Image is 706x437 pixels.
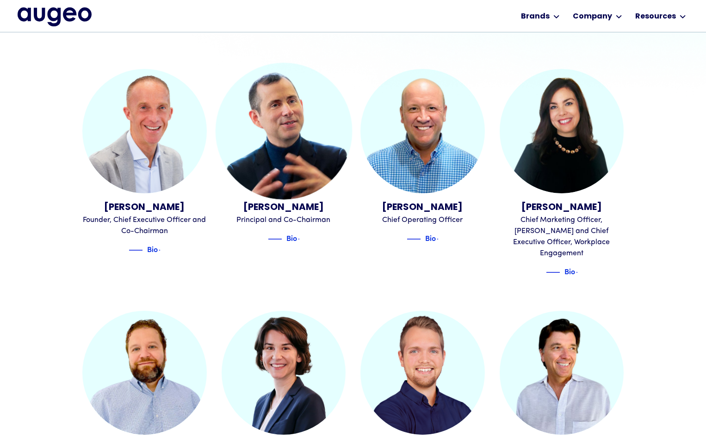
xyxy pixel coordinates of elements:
[82,69,207,193] img: David Kristal
[360,69,485,193] img: Erik Sorensen
[564,265,575,277] div: Bio
[82,311,207,435] img: Boris Kopilenko
[500,201,624,215] div: [PERSON_NAME]
[298,234,312,245] img: Blue text arrow
[129,245,142,256] img: Blue decorative line
[521,11,550,22] div: Brands
[500,69,624,277] a: Juliann Gilbert[PERSON_NAME]Chief Marketing Officer, [PERSON_NAME] and Chief Executive Officer, W...
[18,7,92,26] img: Augeo's full logo in midnight blue.
[360,215,485,226] div: Chief Operating Officer
[425,232,436,243] div: Bio
[360,69,485,244] a: Erik Sorensen[PERSON_NAME]Chief Operating OfficerBlue decorative lineBioBlue text arrow
[500,69,624,193] img: Juliann Gilbert
[546,267,560,278] img: Blue decorative line
[222,201,346,215] div: [PERSON_NAME]
[82,201,207,215] div: [PERSON_NAME]
[437,234,451,245] img: Blue text arrow
[360,311,485,435] img: Peter Schultze
[268,234,282,245] img: Blue decorative line
[215,63,352,199] img: Juan Sabater
[407,234,421,245] img: Blue decorative line
[222,69,346,244] a: Juan Sabater[PERSON_NAME]Principal and Co-ChairmanBlue decorative lineBioBlue text arrow
[159,245,173,256] img: Blue text arrow
[147,243,158,254] div: Bio
[82,215,207,237] div: Founder, Chief Executive Officer and Co-Chairman
[18,7,92,26] a: home
[82,69,207,255] a: David Kristal[PERSON_NAME]Founder, Chief Executive Officer and Co-ChairmanBlue decorative lineBio...
[500,311,624,435] img: Tim Miller
[573,11,612,22] div: Company
[360,201,485,215] div: [PERSON_NAME]
[222,215,346,226] div: Principal and Co-Chairman
[635,11,676,22] div: Resources
[576,267,590,278] img: Blue text arrow
[500,215,624,259] div: Chief Marketing Officer, [PERSON_NAME] and Chief Executive Officer, Workplace Engagement
[222,311,346,435] img: Madeline McCloughan
[286,232,297,243] div: Bio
